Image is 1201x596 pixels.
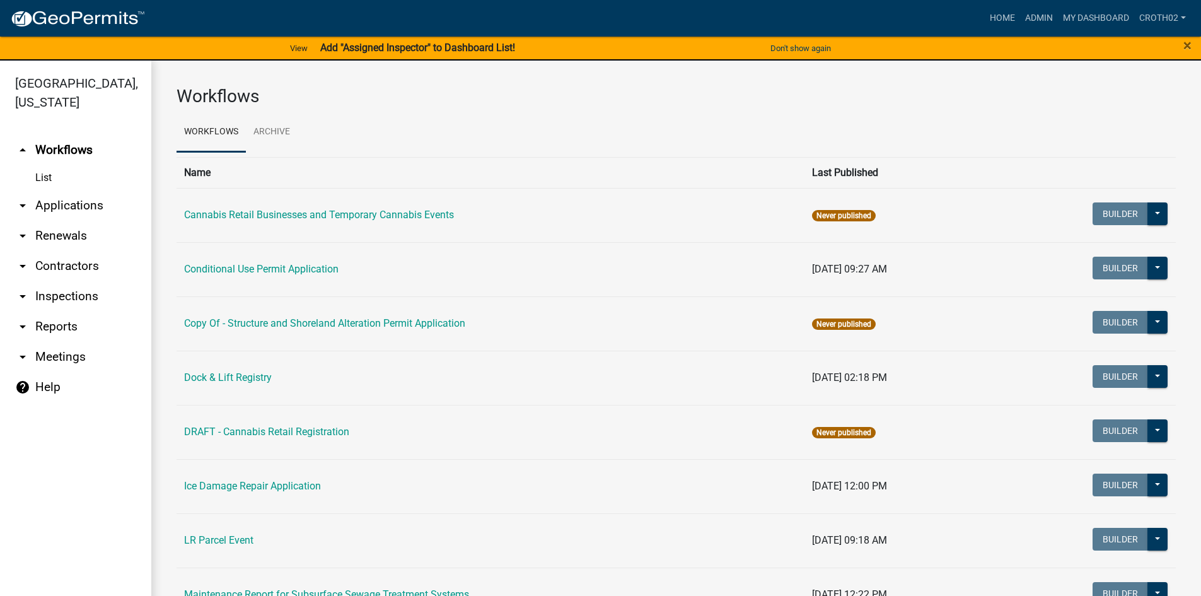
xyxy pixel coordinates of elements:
[812,210,876,221] span: Never published
[1093,202,1148,225] button: Builder
[1093,528,1148,551] button: Builder
[15,289,30,304] i: arrow_drop_down
[765,38,836,59] button: Don't show again
[184,534,253,546] a: LR Parcel Event
[184,209,454,221] a: Cannabis Retail Businesses and Temporary Cannabis Events
[804,157,989,188] th: Last Published
[320,42,515,54] strong: Add "Assigned Inspector" to Dashboard List!
[15,380,30,395] i: help
[1020,6,1058,30] a: Admin
[15,319,30,334] i: arrow_drop_down
[812,427,876,438] span: Never published
[177,157,804,188] th: Name
[285,38,313,59] a: View
[1134,6,1191,30] a: croth02
[246,112,298,153] a: Archive
[1093,474,1148,496] button: Builder
[177,112,246,153] a: Workflows
[1093,257,1148,279] button: Builder
[177,86,1176,107] h3: Workflows
[15,228,30,243] i: arrow_drop_down
[1093,365,1148,388] button: Builder
[184,371,272,383] a: Dock & Lift Registry
[184,426,349,438] a: DRAFT - Cannabis Retail Registration
[184,263,339,275] a: Conditional Use Permit Application
[985,6,1020,30] a: Home
[1183,37,1192,54] span: ×
[15,349,30,365] i: arrow_drop_down
[1058,6,1134,30] a: My Dashboard
[812,534,887,546] span: [DATE] 09:18 AM
[184,480,321,492] a: Ice Damage Repair Application
[184,317,465,329] a: Copy Of - Structure and Shoreland Alteration Permit Application
[1093,311,1148,334] button: Builder
[15,259,30,274] i: arrow_drop_down
[812,480,887,492] span: [DATE] 12:00 PM
[15,198,30,213] i: arrow_drop_down
[812,263,887,275] span: [DATE] 09:27 AM
[812,371,887,383] span: [DATE] 02:18 PM
[812,318,876,330] span: Never published
[1093,419,1148,442] button: Builder
[15,143,30,158] i: arrow_drop_up
[1183,38,1192,53] button: Close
